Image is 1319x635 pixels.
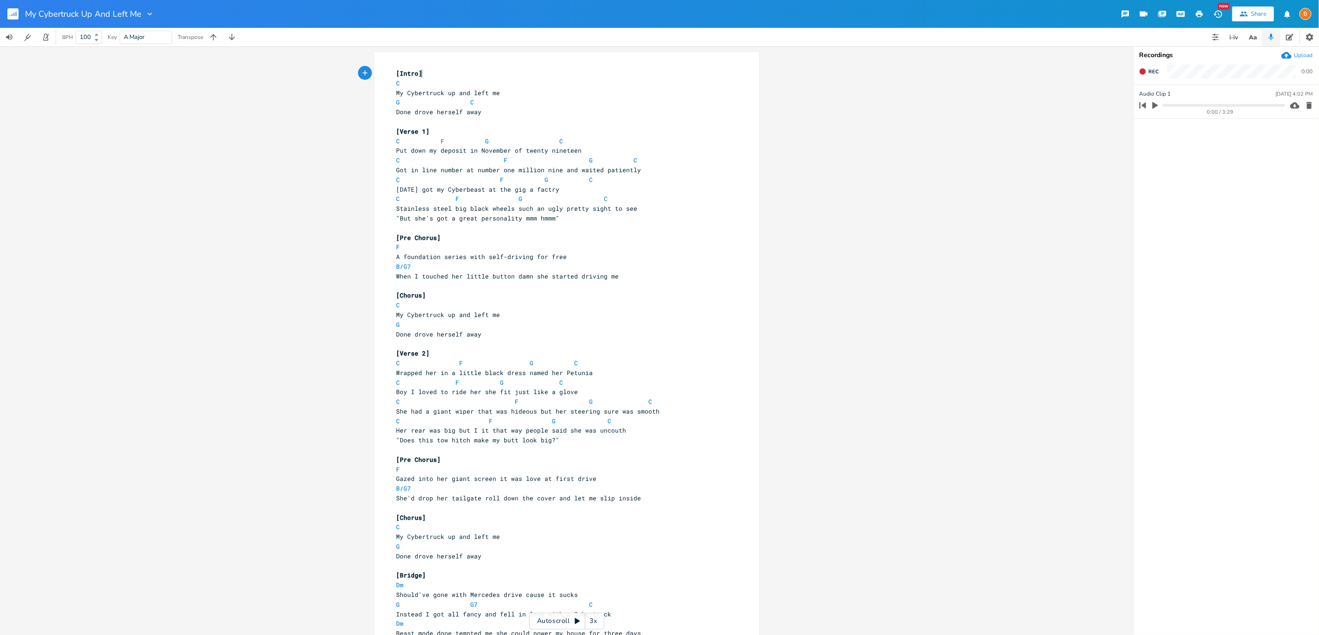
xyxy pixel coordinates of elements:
[1148,68,1159,75] span: Rec
[397,214,560,222] span: "But she's got a great personality mmm hmmm"
[634,156,638,164] span: C
[397,542,400,551] span: G
[397,532,500,541] span: My Cybertruck up and left me
[1300,3,1312,25] button: B
[1155,110,1285,115] div: 0:00 / 3:29
[397,407,660,415] span: She had a giant wiper that was hideous but her steering sure was smooth
[397,262,411,271] span: B/G7
[397,79,400,87] span: C
[575,359,578,367] span: C
[397,619,404,628] span: Dm
[1301,69,1313,74] div: 0:00
[397,378,400,387] span: C
[397,590,578,599] span: Should've gone with Mercedes drive cause it sucks
[649,397,653,406] span: C
[500,378,504,387] span: G
[108,34,117,40] div: Key
[519,194,523,203] span: G
[560,378,563,387] span: C
[545,175,549,184] span: G
[1139,52,1313,58] div: Recordings
[397,127,430,136] span: [Verse 1]
[397,465,400,473] span: F
[397,311,500,319] span: My Cybertruck up and left me
[397,69,423,78] span: [Intro]
[397,513,426,522] span: [Chorus]
[1294,52,1313,59] div: Upload
[560,137,563,145] span: C
[441,137,445,145] span: F
[124,33,145,41] span: A Major
[397,98,400,106] span: G
[397,571,426,579] span: [Bridge]
[397,552,482,560] span: Done drove herself away
[1209,6,1227,22] button: New
[1275,91,1313,97] div: [DATE] 4:02 PM
[460,359,463,367] span: F
[589,397,593,406] span: G
[397,194,400,203] span: C
[589,156,593,164] span: G
[589,600,593,609] span: C
[471,98,474,106] span: C
[585,613,602,629] div: 3x
[397,108,482,116] span: Done drove herself away
[397,243,400,251] span: F
[471,600,478,609] span: G7
[552,417,556,425] span: G
[397,272,619,280] span: When I touched her little button damn she started driving me
[456,378,460,387] span: F
[486,137,489,145] span: G
[530,359,534,367] span: G
[397,301,400,309] span: C
[1281,50,1313,60] button: Upload
[397,156,400,164] span: C
[397,484,411,492] span: B/G7
[397,494,641,502] span: She'd drop her tailgate roll down the cover and let me slip inside
[1232,6,1274,21] button: Share
[397,175,400,184] span: C
[397,600,400,609] span: G
[397,330,482,338] span: Done drove herself away
[456,194,460,203] span: F
[397,233,441,242] span: [Pre Chorus]
[1135,64,1162,79] button: Rec
[397,455,441,464] span: [Pre Chorus]
[62,35,73,40] div: BPM
[1251,10,1267,18] div: Share
[397,388,604,396] span: Boy I loved to ride her she fit just like a glove
[397,291,426,299] span: [Chorus]
[25,10,141,18] span: My Cybertruck Up And Left Me
[397,523,400,531] span: C
[397,359,400,367] span: C
[604,194,608,203] span: C
[1300,8,1312,20] div: Brian Lawley
[397,349,430,357] span: [Verse 2]
[1139,90,1171,98] span: Audio Clip 1
[397,204,638,213] span: Stainless steel big black wheels such an ugly pretty sight to see
[504,156,508,164] span: F
[529,613,604,629] div: Autoscroll
[397,137,400,145] span: C
[397,397,400,406] span: C
[397,89,500,97] span: My Cybertruck up and left me
[397,320,400,329] span: G
[515,397,519,406] span: F
[489,417,493,425] span: F
[397,474,597,483] span: Gazed into her giant screen it was love at first drive
[397,610,612,618] span: Instead I got all fancy and fell in love with a Cybertruck
[397,166,641,174] span: Got in line number at number one million nine and waited patiently
[397,426,627,434] span: Her rear was big but I it that way people said she was uncouth
[397,253,567,261] span: A foundation series with self-driving for free
[397,436,560,444] span: "Does this tow hitch make my butt look big?"
[589,175,593,184] span: C
[178,34,203,40] div: Transpose
[500,175,504,184] span: F
[397,185,560,194] span: [DATE] got my Cyberbeast at the gig a factry
[608,417,612,425] span: C
[397,369,593,377] span: Wrapped her in a little black dress named her Petunia
[397,581,404,589] span: Dm
[1218,3,1230,10] div: New
[397,417,400,425] span: C
[397,146,582,155] span: Put down my deposit in November of twenty nineteen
